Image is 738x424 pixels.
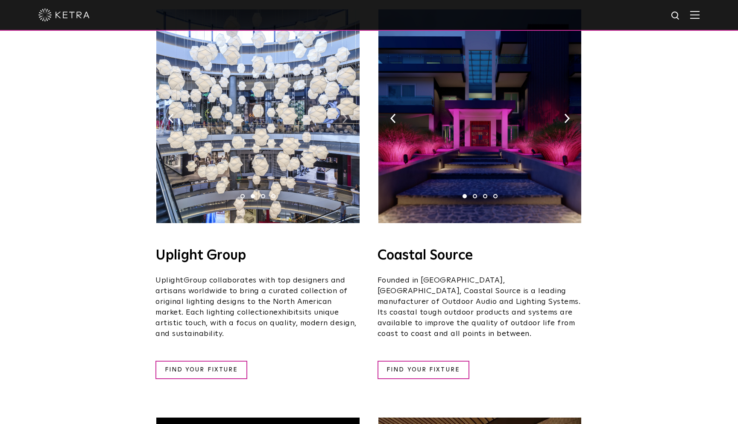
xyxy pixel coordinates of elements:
[156,9,359,223] img: Octavio_Ketra_Image.jpg
[342,114,348,123] img: arrow-right-black.svg
[155,309,357,338] span: its unique artistic touch, with a focus on quality, modern design, and sustainability.
[378,361,469,379] a: FIND YOUR FIXTURE
[273,309,302,316] span: exhibits
[155,249,360,262] h4: Uplight Group
[155,361,247,379] a: FIND YOUR FIXTURE
[690,11,700,19] img: Hamburger%20Nav.svg
[378,249,583,262] h4: Coastal Source
[671,11,681,21] img: search icon
[155,277,184,284] span: Uplight
[564,114,570,123] img: arrow-right-black.svg
[38,9,90,21] img: ketra-logo-2019-white
[390,114,396,123] img: arrow-left-black.svg
[378,9,581,223] img: 03-1.jpg
[168,114,174,123] img: arrow-left-black.svg
[378,277,581,338] span: Founded in [GEOGRAPHIC_DATA], [GEOGRAPHIC_DATA], Coastal Source is a leading manufacturer of Outd...
[155,277,348,316] span: Group collaborates with top designers and artisans worldwide to bring a curated collection of ori...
